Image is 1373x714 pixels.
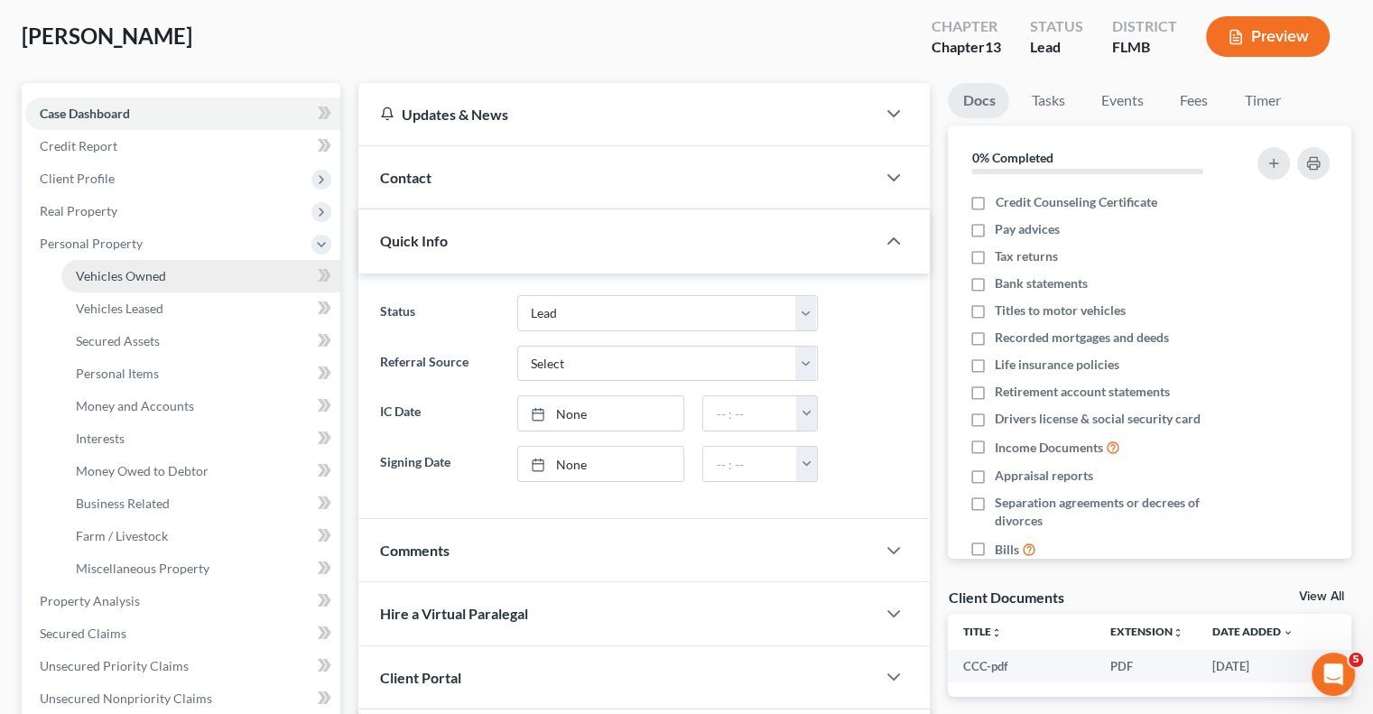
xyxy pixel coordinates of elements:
a: Vehicles Leased [61,292,340,325]
a: Farm / Livestock [61,520,340,552]
span: Separation agreements or decrees of divorces [995,494,1235,530]
span: Pay advices [995,220,1060,238]
span: 5 [1349,653,1363,667]
td: CCC-pdf [948,650,1096,682]
span: Tax returns [995,247,1058,265]
span: Life insurance policies [995,356,1119,374]
span: 13 [985,38,1001,55]
iframe: Intercom live chat [1312,653,1355,696]
span: Real Property [40,203,117,218]
span: [PERSON_NAME] [22,23,192,49]
a: None [518,396,684,431]
span: Comments [380,542,450,559]
span: Miscellaneous Property [76,561,209,576]
strong: 0% Completed [971,150,1053,165]
div: Chapter [932,37,1001,58]
a: Credit Report [25,130,340,162]
label: Referral Source [371,346,507,382]
span: Credit Counseling Certificate [995,193,1156,211]
span: Vehicles Owned [76,268,166,283]
div: Client Documents [948,588,1063,607]
a: Vehicles Owned [61,260,340,292]
i: unfold_more [1173,627,1183,638]
a: Extensionunfold_more [1110,625,1183,638]
a: View All [1299,590,1344,603]
span: Property Analysis [40,593,140,608]
span: Bills [995,541,1019,559]
span: Recorded mortgages and deeds [995,329,1169,347]
input: -- : -- [703,396,797,431]
span: Unsecured Nonpriority Claims [40,691,212,706]
span: Client Portal [380,669,461,686]
span: Interests [76,431,125,446]
span: Appraisal reports [995,467,1093,485]
a: Unsecured Priority Claims [25,650,340,682]
span: Secured Claims [40,626,126,641]
button: Preview [1206,16,1330,57]
span: Bank statements [995,274,1088,292]
a: Timer [1229,83,1294,118]
div: Status [1030,16,1083,37]
span: Hire a Virtual Paralegal [380,605,528,622]
a: Events [1086,83,1157,118]
i: unfold_more [990,627,1001,638]
span: Unsecured Priority Claims [40,658,189,673]
a: Date Added expand_more [1212,625,1294,638]
a: Money and Accounts [61,390,340,422]
span: Business Related [76,496,170,511]
span: Money and Accounts [76,398,194,413]
a: Titleunfold_more [962,625,1001,638]
span: Retirement account statements [995,383,1170,401]
span: Income Documents [995,439,1103,457]
a: Secured Assets [61,325,340,357]
a: Personal Items [61,357,340,390]
span: Secured Assets [76,333,160,348]
span: Contact [380,169,431,186]
div: Lead [1030,37,1083,58]
a: Money Owed to Debtor [61,455,340,487]
a: Interests [61,422,340,455]
td: PDF [1096,650,1198,682]
label: Status [371,295,507,331]
span: Quick Info [380,232,448,249]
span: Credit Report [40,138,117,153]
span: Titles to motor vehicles [995,301,1126,320]
a: Business Related [61,487,340,520]
a: Fees [1164,83,1222,118]
span: Farm / Livestock [76,528,168,543]
a: Property Analysis [25,585,340,617]
label: Signing Date [371,446,507,482]
a: Tasks [1016,83,1079,118]
i: expand_more [1283,627,1294,638]
td: [DATE] [1198,650,1308,682]
span: Client Profile [40,171,115,186]
span: Drivers license & social security card [995,410,1201,428]
a: Case Dashboard [25,97,340,130]
div: Updates & News [380,105,854,124]
input: -- : -- [703,447,797,481]
span: Vehicles Leased [76,301,163,316]
a: Miscellaneous Property [61,552,340,585]
label: IC Date [371,395,507,431]
div: FLMB [1112,37,1177,58]
span: Personal Items [76,366,159,381]
span: Case Dashboard [40,106,130,121]
a: Secured Claims [25,617,340,650]
div: Chapter [932,16,1001,37]
a: Docs [948,83,1009,118]
div: District [1112,16,1177,37]
span: Personal Property [40,236,143,251]
a: None [518,447,684,481]
span: Money Owed to Debtor [76,463,209,478]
